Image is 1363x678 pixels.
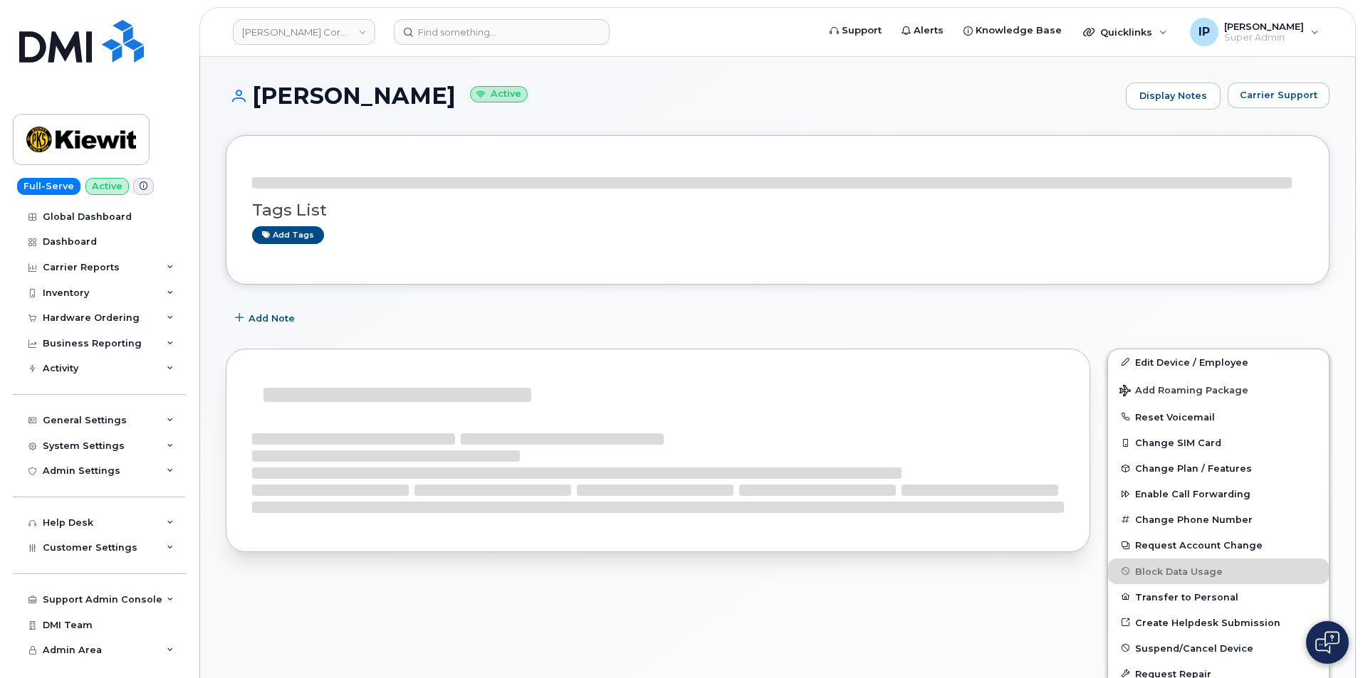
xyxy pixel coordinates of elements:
a: Add tags [252,226,324,244]
h3: Tags List [252,201,1303,219]
button: Request Account Change [1108,532,1329,558]
a: Create Helpdesk Submission [1108,610,1329,635]
button: Change SIM Card [1108,430,1329,455]
button: Block Data Usage [1108,558,1329,584]
a: Display Notes [1126,83,1221,110]
span: Suspend/Cancel Device [1135,642,1253,653]
button: Change Plan / Features [1108,455,1329,481]
span: Carrier Support [1240,88,1317,102]
span: Enable Call Forwarding [1135,489,1250,499]
button: Change Phone Number [1108,507,1329,532]
button: Add Note [226,306,307,332]
button: Reset Voicemail [1108,404,1329,430]
img: Open chat [1315,631,1339,654]
h1: [PERSON_NAME] [226,83,1119,108]
button: Suspend/Cancel Device [1108,635,1329,661]
small: Active [470,86,528,102]
button: Carrier Support [1228,83,1330,108]
span: Change Plan / Features [1135,463,1252,474]
a: Edit Device / Employee [1108,349,1329,375]
span: Add Note [249,312,295,325]
button: Add Roaming Package [1108,375,1329,404]
span: Add Roaming Package [1119,385,1248,398]
button: Transfer to Personal [1108,584,1329,610]
button: Enable Call Forwarding [1108,481,1329,507]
